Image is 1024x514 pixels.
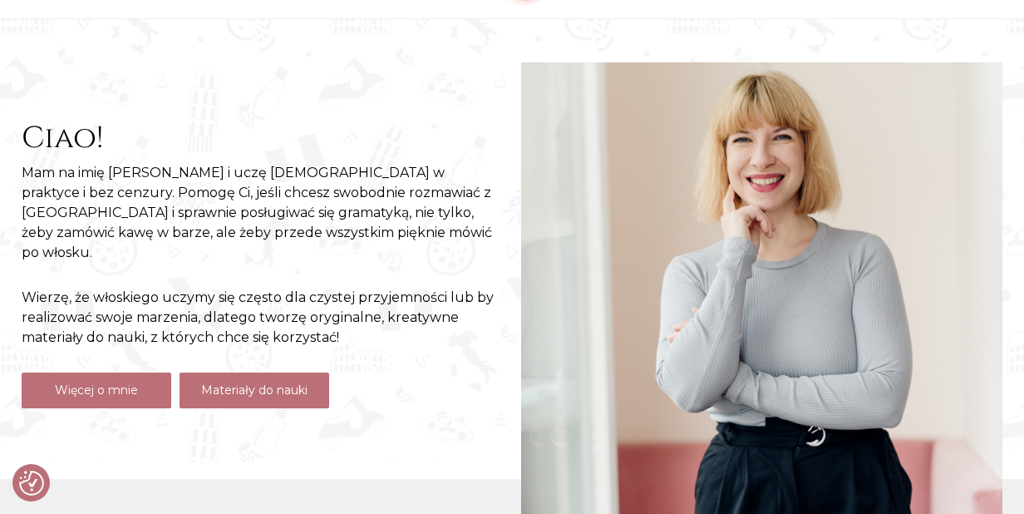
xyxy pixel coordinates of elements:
[19,471,44,496] button: Preferencje co do zgód
[22,373,171,408] a: Więcej o mnie
[22,121,504,156] h2: Ciao!
[22,163,504,263] p: Mam na imię [PERSON_NAME] i uczę [DEMOGRAPHIC_DATA] w praktyce i bez cenzury. Pomogę Ci, jeśli ch...
[180,373,329,408] a: Materiały do nauki
[19,471,44,496] img: Revisit consent button
[22,288,504,348] p: Wierzę, że włoskiego uczymy się często dla czystej przyjemności lub by realizować swoje marzenia,...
